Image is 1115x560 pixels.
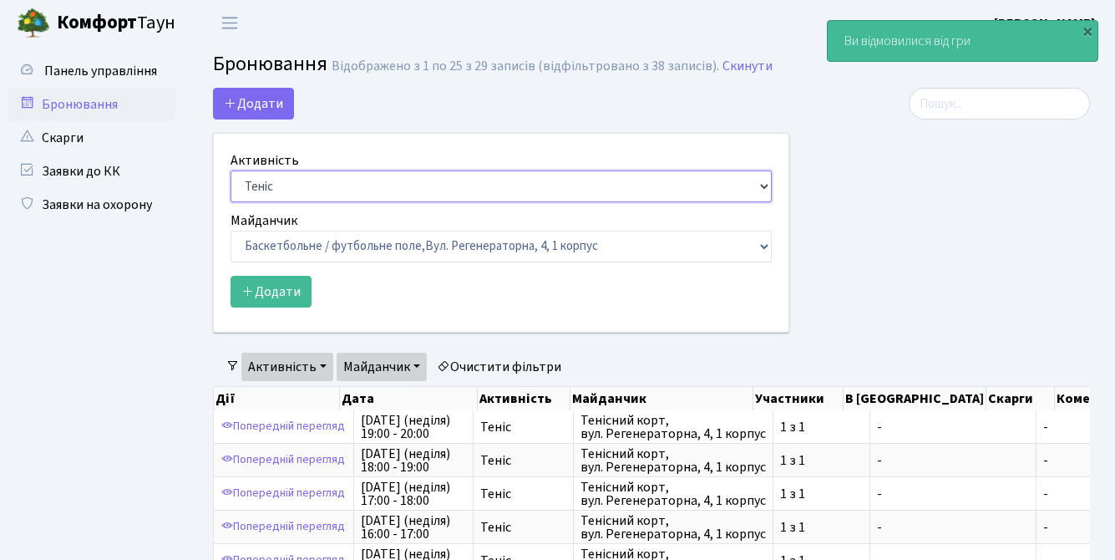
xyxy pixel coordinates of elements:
span: Тенісний корт, вул. Регенераторна, 4, 1 корпус [580,414,766,440]
input: Пошук... [909,88,1090,120]
span: - [1043,521,1102,534]
span: Тенісний корт, вул. Регенераторна, 4, 1 корпус [580,514,766,541]
a: Майданчик [337,353,427,381]
span: Панель управління [44,62,157,80]
span: Тенісний корт, вул. Регенераторна, 4, 1 корпус [580,481,766,507]
th: В [GEOGRAPHIC_DATA] [844,387,986,410]
span: Теніс [480,521,566,534]
span: [DATE] (неділя) 17:00 - 18:00 [361,481,466,507]
span: 1 з 1 [780,420,863,434]
span: 1 з 1 [780,487,863,501]
b: Комфорт [57,9,137,36]
span: 1 з 1 [780,454,863,467]
label: Активність [231,150,299,171]
a: Попередній перегляд [217,514,349,540]
span: - [877,454,1029,467]
a: Скарги [8,121,175,155]
th: Скарги [986,387,1055,410]
span: - [1043,454,1102,467]
span: - [877,487,1029,501]
a: Попередній перегляд [217,447,349,473]
span: [DATE] (неділя) 19:00 - 20:00 [361,414,466,440]
span: Тенісний корт, вул. Регенераторна, 4, 1 корпус [580,447,766,474]
th: Активність [478,387,570,410]
a: Попередній перегляд [217,481,349,507]
img: logo.png [17,7,50,40]
label: Майданчик [231,211,297,231]
span: [DATE] (неділя) 18:00 - 19:00 [361,447,466,474]
span: 1 з 1 [780,521,863,534]
span: Бронювання [213,49,327,79]
span: - [1043,487,1102,501]
a: Очистити фільтри [430,353,568,381]
a: Бронювання [8,88,175,121]
b: [PERSON_NAME] [994,14,1095,33]
span: Теніс [480,487,566,501]
a: [PERSON_NAME] [994,13,1095,33]
div: Відображено з 1 по 25 з 29 записів (відфільтровано з 38 записів). [332,59,719,74]
a: Панель управління [8,54,175,88]
th: Майданчик [570,387,753,410]
button: Переключити навігацію [209,9,251,37]
a: Активність [241,353,333,381]
span: Теніс [480,420,566,434]
th: Дата [340,387,478,410]
a: Заявки на охорону [8,188,175,221]
a: Попередній перегляд [217,414,349,440]
span: - [1043,420,1102,434]
a: Скинути [722,59,773,74]
div: Ви відмовилися від гри [828,21,1097,61]
span: Таун [57,9,175,38]
div: × [1079,23,1096,39]
a: Заявки до КК [8,155,175,188]
span: - [877,420,1029,434]
span: - [877,521,1029,534]
span: Теніс [480,454,566,467]
th: Участники [753,387,844,410]
button: Додати [213,88,294,120]
button: Додати [231,276,312,308]
th: Дії [214,387,340,410]
span: [DATE] (неділя) 16:00 - 17:00 [361,514,466,541]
